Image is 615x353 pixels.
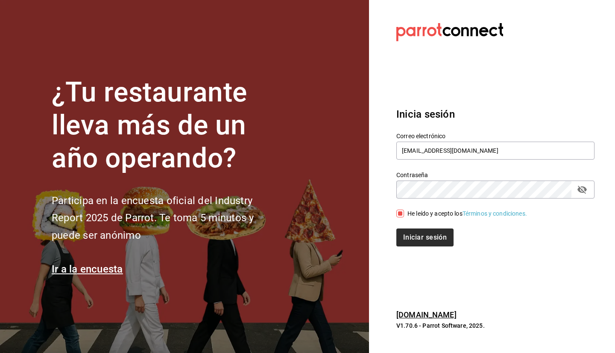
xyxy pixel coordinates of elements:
a: Ir a la encuesta [52,263,123,275]
button: Iniciar sesión [396,228,454,246]
input: Ingresa tu correo electrónico [396,142,594,160]
label: Correo electrónico [396,133,594,139]
h3: Inicia sesión [396,107,594,122]
label: Contraseña [396,172,594,178]
h1: ¿Tu restaurante lleva más de un año operando? [52,76,282,175]
button: passwordField [575,182,589,197]
h2: Participa en la encuesta oficial del Industry Report 2025 de Parrot. Te toma 5 minutos y puede se... [52,192,282,244]
a: Términos y condiciones. [463,210,527,217]
a: [DOMAIN_NAME] [396,310,457,319]
p: V1.70.6 - Parrot Software, 2025. [396,321,594,330]
div: He leído y acepto los [407,209,527,218]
